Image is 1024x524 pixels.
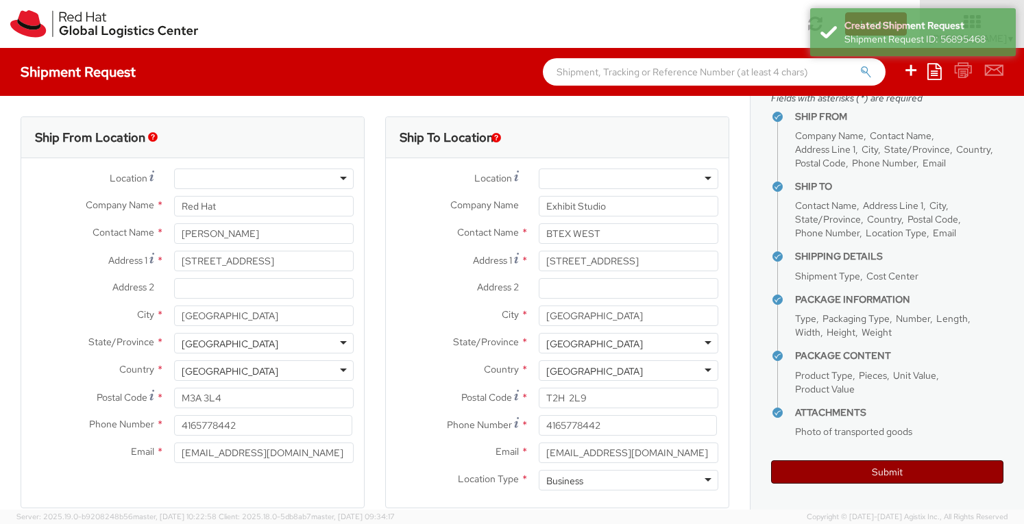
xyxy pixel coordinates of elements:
span: Country [119,363,154,375]
span: Server: 2025.19.0-b9208248b56 [16,512,217,521]
h3: Ship From Location [35,131,145,145]
span: Phone Number [447,419,512,431]
span: Location [474,172,512,184]
span: Phone Number [852,157,916,169]
span: Address 2 [477,281,519,293]
span: Location Type [458,473,519,485]
div: [GEOGRAPHIC_DATA] [546,337,643,351]
span: Width [795,326,820,338]
span: Company Name [795,129,864,142]
span: Country [867,213,901,225]
span: Product Value [795,383,855,395]
span: Number [896,312,930,325]
span: City [137,308,154,321]
input: Shipment, Tracking or Reference Number (at least 4 chars) [543,58,886,86]
span: Address 2 [112,281,154,293]
h4: Ship From [795,112,1003,122]
span: Product Type [795,369,853,382]
span: Contact Name [795,199,857,212]
span: Packaging Type [822,312,890,325]
span: Postal Code [461,391,512,403]
span: State/Province [88,336,154,348]
span: State/Province [884,143,950,155]
span: Client: 2025.18.0-5db8ab7 [219,512,395,521]
span: Address 1 [473,254,512,266]
h4: Shipment Request [21,64,136,79]
span: Shipment Type [795,270,860,282]
span: Address 1 [108,254,147,266]
span: Company Name [450,199,519,211]
span: Country [484,363,519,375]
span: Length [936,312,968,325]
span: City [502,308,519,321]
span: Photo of transported goods [795,425,912,438]
span: Country [956,143,990,155]
span: Email [131,445,154,458]
span: Unit Value [893,369,936,382]
h4: Shipping Details [795,251,1003,262]
span: Height [827,326,855,338]
span: Company Name [86,199,154,211]
h4: Package Content [795,351,1003,361]
span: State/Province [795,213,861,225]
span: Phone Number [795,227,860,239]
div: Business [546,474,583,488]
span: Location Type [866,227,927,239]
span: Phone Number [89,418,154,430]
span: Cost Center [866,270,918,282]
span: City [929,199,946,212]
span: Postal Code [97,391,147,403]
span: Contact Name [93,226,154,238]
span: Address Line 1 [863,199,923,212]
div: [GEOGRAPHIC_DATA] [546,364,643,378]
span: master, [DATE] 10:22:58 [133,512,217,521]
span: Contact Name [457,226,519,238]
div: Shipment Request ID: 56895468 [844,32,1005,46]
span: Location [110,172,147,184]
span: Type [795,312,816,325]
div: Created Shipment Request [844,18,1005,32]
span: Address Line 1 [795,143,855,155]
h4: Attachments [795,408,1003,418]
span: State/Province [453,336,519,348]
span: Email [923,157,946,169]
h4: Package Information [795,295,1003,305]
span: Weight [862,326,892,338]
h4: Ship To [795,182,1003,192]
img: rh-logistics-00dfa346123c4ec078e1.svg [10,10,198,38]
span: master, [DATE] 09:34:17 [311,512,395,521]
h3: Ship To Location [400,131,493,145]
div: [GEOGRAPHIC_DATA] [182,337,278,351]
span: Email [496,445,519,458]
span: Email [933,227,956,239]
span: Contact Name [870,129,931,142]
button: Submit [771,460,1003,484]
span: Fields with asterisks (*) are required [771,91,1003,105]
span: Postal Code [907,213,958,225]
span: Copyright © [DATE]-[DATE] Agistix Inc., All Rights Reserved [807,512,1008,523]
div: [GEOGRAPHIC_DATA] [182,364,278,378]
span: Pieces [859,369,887,382]
span: City [862,143,878,155]
span: Postal Code [795,157,846,169]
